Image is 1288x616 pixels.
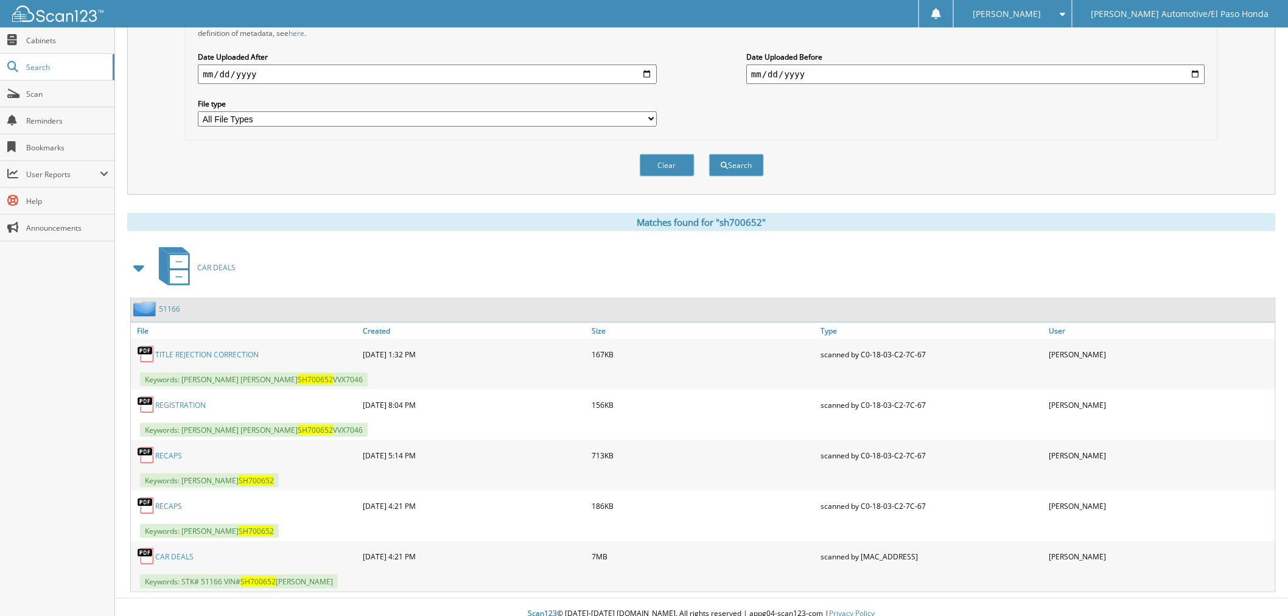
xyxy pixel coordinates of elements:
[1046,494,1275,518] div: [PERSON_NAME]
[240,576,276,587] span: SH700652
[26,169,100,180] span: User Reports
[155,400,206,410] a: REGISTRATION
[155,349,259,360] a: TITLE REJECTION CORRECTION
[137,396,155,414] img: PDF.png
[1091,10,1269,18] span: [PERSON_NAME] Automotive/El Paso Honda
[973,10,1041,18] span: [PERSON_NAME]
[589,323,817,339] a: Size
[26,35,108,46] span: Cabinets
[131,323,360,339] a: File
[589,544,817,569] div: 7MB
[198,52,656,62] label: Date Uploaded After
[12,5,103,22] img: scan123-logo-white.svg
[137,345,155,363] img: PDF.png
[159,304,180,314] a: 51166
[239,526,274,536] span: SH700652
[298,374,333,385] span: SH700652
[155,450,182,461] a: RECAPS
[1046,544,1275,569] div: [PERSON_NAME]
[198,65,656,84] input: start
[360,544,589,569] div: [DATE] 4:21 PM
[1046,443,1275,467] div: [PERSON_NAME]
[817,393,1046,417] div: scanned by C0-18-03-C2-7C-67
[127,213,1276,231] div: Matches found for "sh700652"
[155,551,194,562] a: CAR DEALS
[137,497,155,515] img: PDF.png
[26,116,108,126] span: Reminders
[746,52,1205,62] label: Date Uploaded Before
[197,262,236,273] span: CAR DEALS
[137,446,155,464] img: PDF.png
[746,65,1205,84] input: end
[133,301,159,317] img: folder2.png
[155,501,182,511] a: RECAPS
[26,223,108,233] span: Announcements
[26,196,108,206] span: Help
[298,425,333,435] span: SH700652
[817,443,1046,467] div: scanned by C0-18-03-C2-7C-67
[26,89,108,99] span: Scan
[26,142,108,153] span: Bookmarks
[817,342,1046,366] div: scanned by C0-18-03-C2-7C-67
[198,99,656,109] label: File type
[26,62,107,72] span: Search
[817,323,1046,339] a: Type
[817,494,1046,518] div: scanned by C0-18-03-C2-7C-67
[589,494,817,518] div: 186KB
[360,342,589,366] div: [DATE] 1:32 PM
[709,154,764,177] button: Search
[289,28,304,38] a: here
[360,494,589,518] div: [DATE] 4:21 PM
[589,443,817,467] div: 713KB
[589,342,817,366] div: 167KB
[239,475,274,486] span: SH700652
[140,524,279,538] span: Keywords: [PERSON_NAME]
[137,547,155,565] img: PDF.png
[140,423,368,437] span: Keywords: [PERSON_NAME] [PERSON_NAME] VVX7046
[817,544,1046,569] div: scanned by [MAC_ADDRESS]
[198,18,656,38] div: All metadata fields are searched by default. Select a cabinet with metadata to enable filtering b...
[589,393,817,417] div: 156KB
[140,575,338,589] span: Keywords: STK# 51166 VIN# [PERSON_NAME]
[360,393,589,417] div: [DATE] 8:04 PM
[152,243,236,292] a: CAR DEALS
[1046,323,1275,339] a: User
[1046,342,1275,366] div: [PERSON_NAME]
[1227,558,1288,616] iframe: Chat Widget
[140,373,368,387] span: Keywords: [PERSON_NAME] [PERSON_NAME] VVX7046
[140,474,279,488] span: Keywords: [PERSON_NAME]
[360,323,589,339] a: Created
[1046,393,1275,417] div: [PERSON_NAME]
[360,443,589,467] div: [DATE] 5:14 PM
[640,154,695,177] button: Clear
